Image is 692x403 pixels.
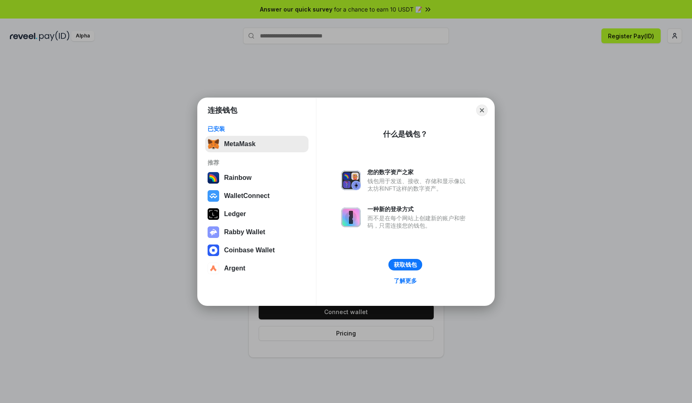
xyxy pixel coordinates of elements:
[208,159,306,166] div: 推荐
[388,259,422,270] button: 获取钱包
[205,206,309,222] button: Ledger
[341,170,361,190] img: svg+xml,%3Csvg%20xmlns%3D%22http%3A%2F%2Fwww.w3.org%2F2000%2Fsvg%22%20fill%3D%22none%22%20viewBox...
[208,208,219,220] img: svg+xml,%3Csvg%20xmlns%3D%22http%3A%2F%2Fwww.w3.org%2F2000%2Fsvg%22%20width%3D%2228%22%20height%3...
[205,242,309,259] button: Coinbase Wallet
[208,125,306,133] div: 已安装
[367,168,470,176] div: 您的数字资产之家
[389,275,422,286] a: 了解更多
[224,192,270,200] div: WalletConnect
[224,247,275,254] div: Coinbase Wallet
[394,277,417,284] div: 了解更多
[224,228,265,236] div: Rabby Wallet
[224,140,255,148] div: MetaMask
[367,205,470,213] div: 一种新的登录方式
[205,224,309,240] button: Rabby Wallet
[224,174,252,182] div: Rainbow
[205,136,309,152] button: MetaMask
[208,263,219,274] img: svg+xml,%3Csvg%20width%3D%2228%22%20height%3D%2228%22%20viewBox%3D%220%200%2028%2028%22%20fill%3D...
[224,265,245,272] div: Argent
[205,188,309,204] button: WalletConnect
[476,105,488,116] button: Close
[367,214,470,229] div: 而不是在每个网站上创建新的账户和密码，只需连接您的钱包。
[208,226,219,238] img: svg+xml,%3Csvg%20xmlns%3D%22http%3A%2F%2Fwww.w3.org%2F2000%2Fsvg%22%20fill%3D%22none%22%20viewBox...
[208,172,219,184] img: svg+xml,%3Csvg%20width%3D%22120%22%20height%3D%22120%22%20viewBox%3D%220%200%20120%20120%22%20fil...
[224,210,246,218] div: Ledger
[341,207,361,227] img: svg+xml,%3Csvg%20xmlns%3D%22http%3A%2F%2Fwww.w3.org%2F2000%2Fsvg%22%20fill%3D%22none%22%20viewBox...
[394,261,417,268] div: 获取钱包
[367,177,470,192] div: 钱包用于发送、接收、存储和显示像以太坊和NFT这样的数字资产。
[205,170,309,186] button: Rainbow
[208,245,219,256] img: svg+xml,%3Csvg%20width%3D%2228%22%20height%3D%2228%22%20viewBox%3D%220%200%2028%2028%22%20fill%3D...
[205,260,309,277] button: Argent
[383,129,428,139] div: 什么是钱包？
[208,138,219,150] img: svg+xml,%3Csvg%20fill%3D%22none%22%20height%3D%2233%22%20viewBox%3D%220%200%2035%2033%22%20width%...
[208,190,219,202] img: svg+xml,%3Csvg%20width%3D%2228%22%20height%3D%2228%22%20viewBox%3D%220%200%2028%2028%22%20fill%3D...
[208,105,237,115] h1: 连接钱包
